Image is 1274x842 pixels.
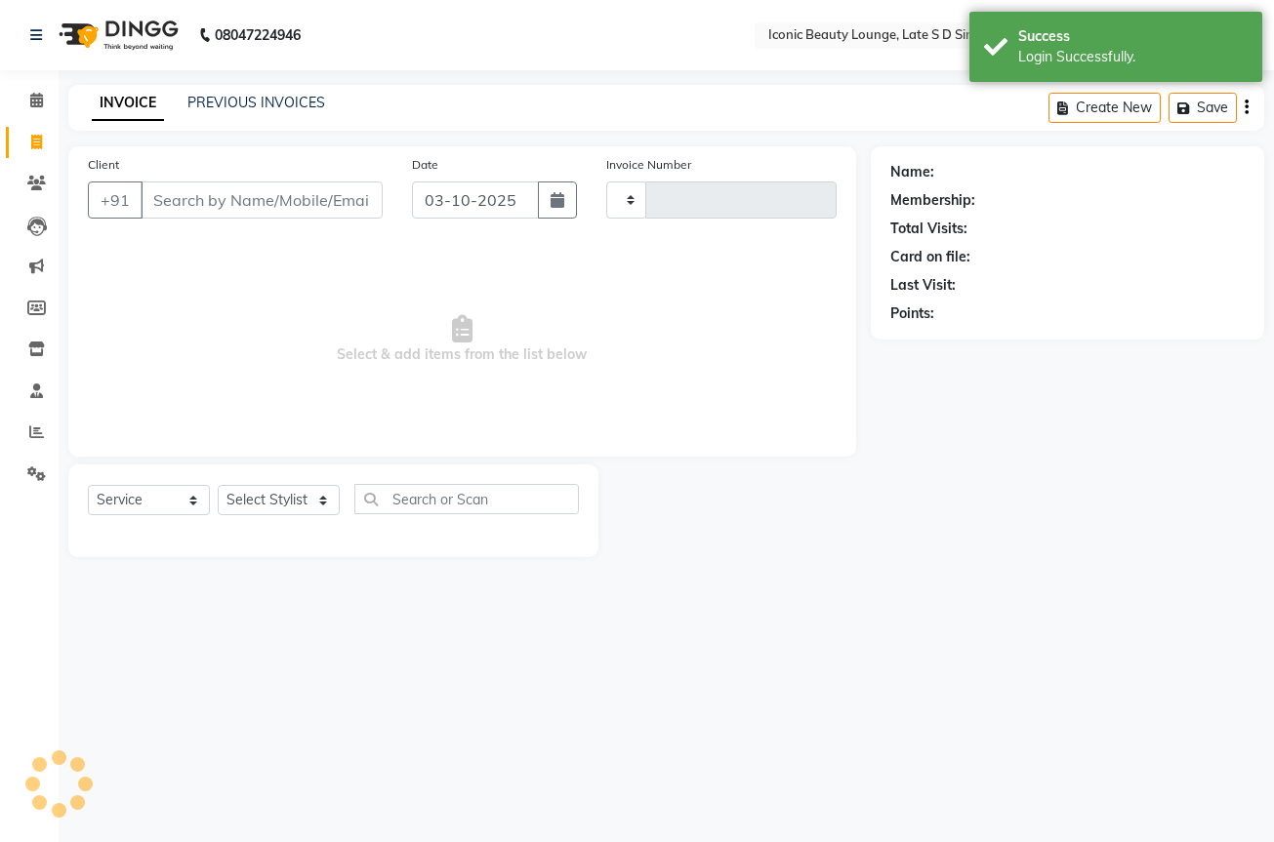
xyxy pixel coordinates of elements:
[88,181,143,219] button: +91
[187,94,325,111] a: PREVIOUS INVOICES
[1018,26,1248,47] div: Success
[890,275,956,296] div: Last Visit:
[890,247,970,267] div: Card on file:
[1169,93,1237,123] button: Save
[88,156,119,174] label: Client
[215,8,301,62] b: 08047224946
[92,86,164,121] a: INVOICE
[141,181,383,219] input: Search by Name/Mobile/Email/Code
[890,303,934,324] div: Points:
[1048,93,1161,123] button: Create New
[50,8,184,62] img: logo
[1018,47,1248,67] div: Login Successfully.
[354,484,579,514] input: Search or Scan
[606,156,691,174] label: Invoice Number
[88,242,837,437] span: Select & add items from the list below
[412,156,438,174] label: Date
[890,162,934,182] div: Name:
[890,190,975,211] div: Membership:
[890,219,967,239] div: Total Visits:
